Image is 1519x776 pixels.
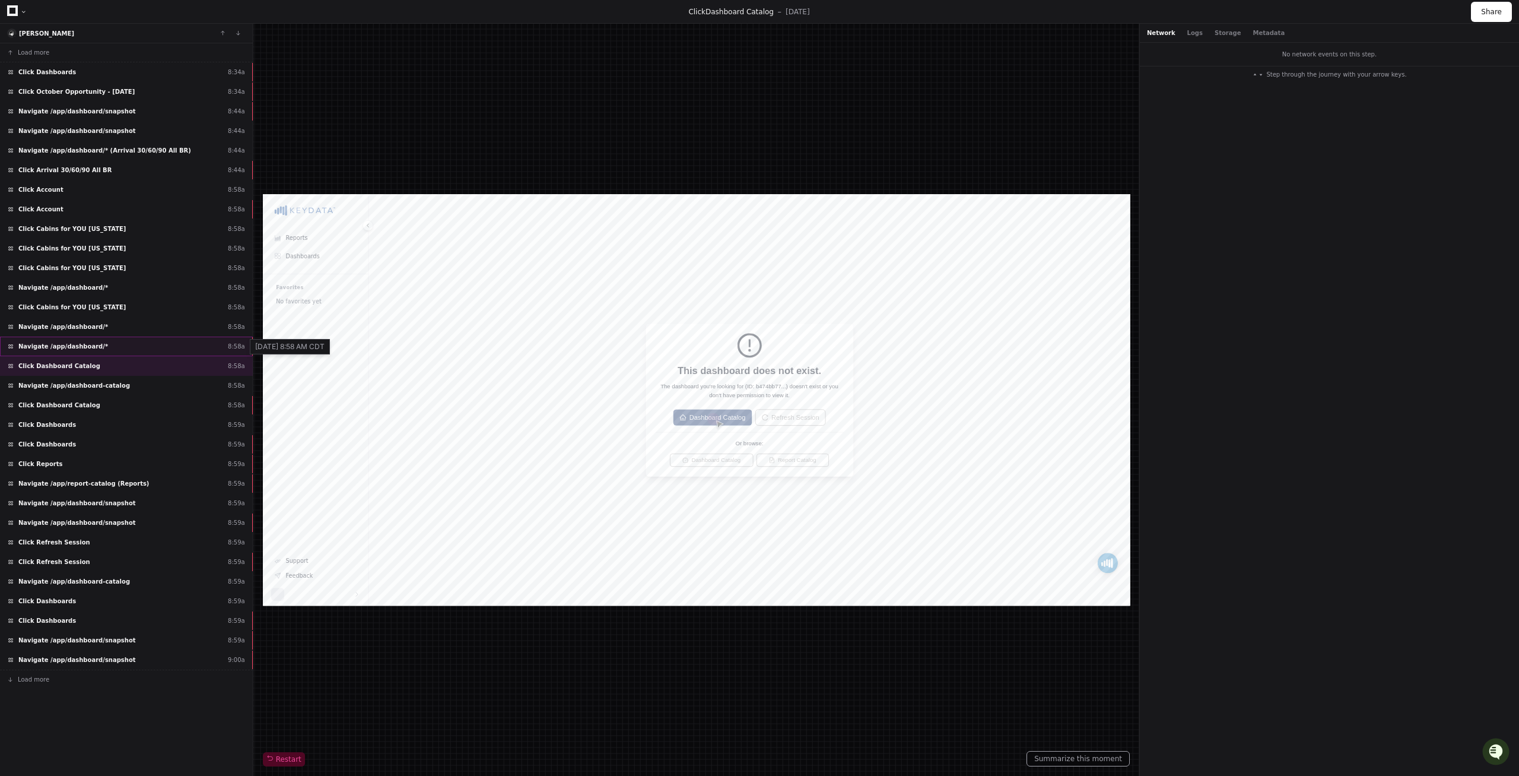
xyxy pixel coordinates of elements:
span: Click Dashboards [18,68,76,77]
span: Click Cabins for YOU [US_STATE] [18,264,126,273]
span: Click Reports [18,460,62,468]
div: No favorites yet [5,145,149,167]
span: Click Dashboards [18,597,76,606]
div: 8:58a [228,185,245,194]
img: keydata-logo [17,16,106,31]
div: 8:59a [228,558,245,566]
span: Refresh Session [742,319,812,334]
button: Report Catalog [720,379,826,398]
span: Load more [18,48,49,57]
span: Click Dashboards [18,616,76,625]
button: Collapse sidebar [145,38,161,53]
div: We're available if you need us! [40,100,150,110]
div: 8:34a [228,68,245,77]
button: Restart [263,752,305,767]
span: Click [688,8,706,16]
span: Load more [18,675,49,684]
div: Or browse : [573,357,847,370]
div: 8:59a [228,479,245,488]
div: 8:44a [228,107,245,116]
button: Storage [1215,28,1241,37]
div: 8:44a [228,126,245,135]
span: Click Dashboard Catalog [18,362,100,370]
span: Click Arrival 30/60/90 All BR [18,166,112,175]
div: 8:58a [228,264,245,273]
div: 8:44a [228,146,245,155]
button: Dashboard Catalog [594,379,716,398]
div: 8:58a [228,322,245,331]
a: Powered byPylon [84,124,144,134]
span: Dashboards [33,84,82,96]
div: 8:59a [228,518,245,527]
div: Start new chat [40,88,195,100]
div: 8:59a [228,420,245,429]
img: 1756235613930-3d25f9e4-fa56-45dd-b3ad-e072dfbd1548 [12,88,33,110]
span: Click Dashboards [18,420,76,429]
div: 8:44a [228,166,245,175]
span: Navigate /app/dashboard/* [18,342,108,351]
span: Dashboard Catalog [622,319,704,334]
div: 8:59a [228,597,245,606]
span: Navigate /app/report-catalog (Reports) [18,479,149,488]
button: Logs [1187,28,1203,37]
div: 8:59a [228,636,245,645]
span: Navigate /app/dashboard/snapshot [18,499,136,508]
button: Metadata [1253,28,1285,37]
div: 8:59a [228,577,245,586]
span: Reports [33,58,65,70]
iframe: Resource center [1218,524,1248,553]
div: 8:58a [228,205,245,214]
div: Favorites [5,122,149,145]
span: Feedback [33,551,73,563]
span: Dashboard Catalog [625,382,697,395]
div: 9:00a [228,655,245,664]
p: [DATE] [786,7,810,17]
button: Dashboard Catalog [599,314,714,338]
span: Navigate /app/dashboard/snapshot [18,655,136,664]
span: Dashboard Catalog [706,8,774,16]
a: Reports [9,52,144,76]
span: exclamation-circle [692,203,728,239]
div: 8:58a [228,303,245,312]
span: Restart [266,755,301,764]
span: Navigate /app/dashboard/snapshot [18,107,136,116]
div: 8:59a [228,538,245,547]
span: Click Account [18,185,63,194]
div: 8:59a [228,440,245,449]
a: Feedback [9,546,144,568]
button: Start new chat [202,92,216,106]
span: Click Refresh Session [18,558,90,566]
span: Click Account [18,205,63,214]
div: 8:58a [228,224,245,233]
div: [DATE] 8:58 AM CDT [250,339,330,354]
div: No network events on this step. [1140,43,1519,66]
div: 8:58a [228,244,245,253]
span: Navigate /app/dashboard/* [18,322,108,331]
span: Pylon [118,125,144,134]
span: home [608,321,618,331]
span: Click October Opportunity - [DATE] [18,87,135,96]
span: Navigate /app/dashboard-catalog [18,577,130,586]
span: dashboard [612,384,621,392]
span: Click Cabins for YOU [US_STATE] [18,303,126,312]
img: 14.svg [8,30,16,37]
a: Dashboards [9,78,144,102]
a: [PERSON_NAME] [19,30,74,37]
div: 8:34a [228,87,245,96]
iframe: Open customer support [1481,737,1513,769]
div: 8:58a [228,283,245,292]
span: Navigate /app/dashboard/snapshot [18,636,136,645]
div: 8:59a [228,616,245,625]
span: file-text [739,384,747,392]
span: Support [33,530,66,541]
button: Summarize this moment [1027,751,1130,767]
div: 8:58a [228,342,245,351]
span: Navigate /app/dashboard/* [18,283,108,292]
div: The dashboard you're looking for (ID: b474bb77...) doesn't exist or you don't have permission to ... [573,274,847,300]
span: Navigate /app/dashboard/* (Arrival 30/60/90 All BR) [18,146,191,155]
span: reload [728,321,738,331]
div: 8:59a [228,460,245,468]
span: Navigate /app/dashboard/snapshot [18,518,136,527]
